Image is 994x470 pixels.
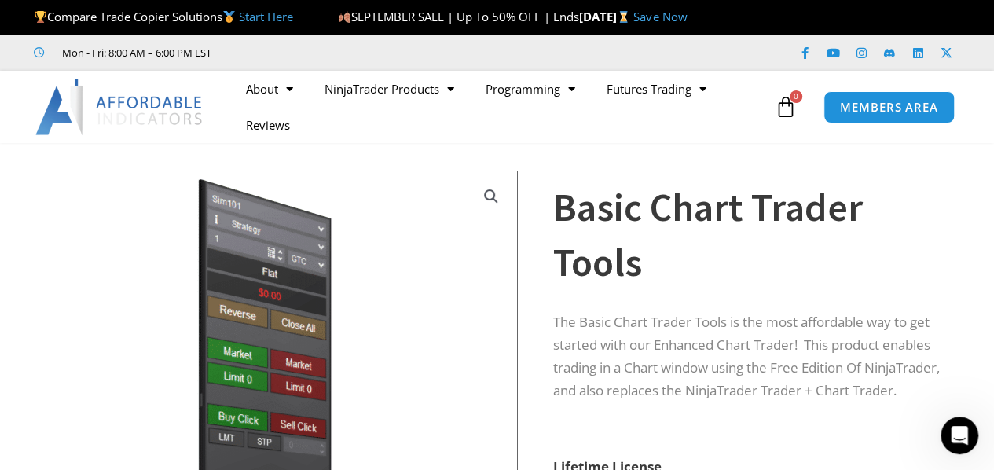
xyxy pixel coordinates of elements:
[591,71,722,107] a: Futures Trading
[633,9,687,24] a: Save Now
[230,107,306,143] a: Reviews
[35,79,204,135] img: LogoAI | Affordable Indicators – NinjaTrader
[58,43,211,62] span: Mon - Fri: 8:00 AM – 6:00 PM EST
[470,71,591,107] a: Programming
[840,101,938,113] span: MEMBERS AREA
[309,71,470,107] a: NinjaTrader Products
[233,45,469,61] iframe: Customer reviews powered by Trustpilot
[790,90,802,103] span: 0
[230,71,309,107] a: About
[34,9,293,24] span: Compare Trade Copier Solutions
[35,11,46,23] img: 🏆
[553,180,955,290] h1: Basic Chart Trader Tools
[239,9,293,24] a: Start Here
[579,9,633,24] strong: [DATE]
[823,91,955,123] a: MEMBERS AREA
[339,11,350,23] img: 🍂
[477,182,505,211] a: View full-screen image gallery
[941,417,978,454] iframe: Intercom live chat
[230,71,771,143] nav: Menu
[751,84,820,130] a: 0
[223,11,235,23] img: 🥇
[338,9,579,24] span: SEPTEMBER SALE | Up To 50% OFF | Ends
[618,11,629,23] img: ⌛
[553,311,955,402] p: The Basic Chart Trader Tools is the most affordable way to get started with our Enhanced Chart Tr...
